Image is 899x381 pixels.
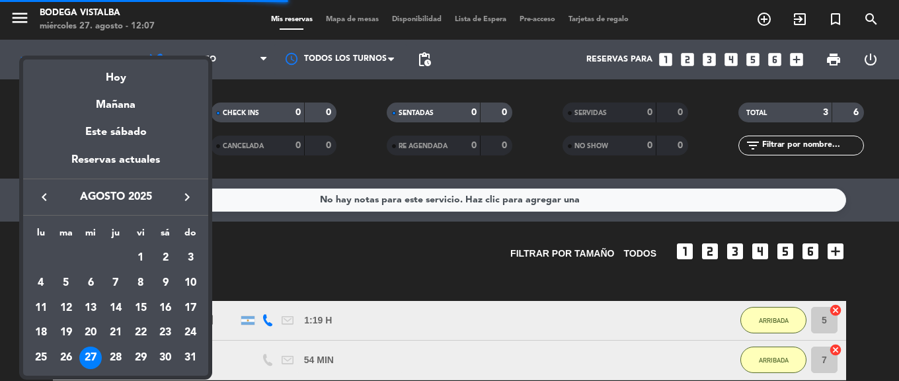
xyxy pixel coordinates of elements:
td: 18 de agosto de 2025 [28,321,54,346]
td: 31 de agosto de 2025 [178,345,203,370]
div: Mañana [23,87,208,114]
td: 14 de agosto de 2025 [103,296,128,321]
div: Hoy [23,60,208,87]
i: keyboard_arrow_left [36,189,52,205]
div: 10 [179,272,202,294]
th: miércoles [78,226,103,246]
td: 12 de agosto de 2025 [54,296,79,321]
div: 25 [30,347,52,369]
div: 7 [104,272,127,294]
td: 11 de agosto de 2025 [28,296,54,321]
td: 1 de agosto de 2025 [128,246,153,271]
div: 26 [55,347,77,369]
td: 15 de agosto de 2025 [128,296,153,321]
td: AGO. [28,246,128,271]
div: 3 [179,247,202,269]
div: 20 [79,322,102,345]
div: 8 [130,272,152,294]
td: 8 de agosto de 2025 [128,271,153,296]
div: 15 [130,297,152,319]
div: Reservas actuales [23,151,208,179]
div: Este sábado [23,114,208,151]
div: 31 [179,347,202,369]
td: 6 de agosto de 2025 [78,271,103,296]
div: 18 [30,322,52,345]
div: 12 [55,297,77,319]
td: 28 de agosto de 2025 [103,345,128,370]
i: keyboard_arrow_right [179,189,195,205]
td: 13 de agosto de 2025 [78,296,103,321]
th: jueves [103,226,128,246]
td: 5 de agosto de 2025 [54,271,79,296]
td: 2 de agosto de 2025 [153,246,178,271]
div: 19 [55,322,77,345]
div: 11 [30,297,52,319]
th: martes [54,226,79,246]
div: 17 [179,297,202,319]
td: 9 de agosto de 2025 [153,271,178,296]
td: 17 de agosto de 2025 [178,296,203,321]
div: 4 [30,272,52,294]
button: keyboard_arrow_right [175,189,199,206]
th: domingo [178,226,203,246]
td: 26 de agosto de 2025 [54,345,79,370]
div: 29 [130,347,152,369]
td: 16 de agosto de 2025 [153,296,178,321]
div: 22 [130,322,152,345]
button: keyboard_arrow_left [32,189,56,206]
td: 20 de agosto de 2025 [78,321,103,346]
td: 27 de agosto de 2025 [78,345,103,370]
div: 13 [79,297,102,319]
div: 16 [154,297,176,319]
td: 4 de agosto de 2025 [28,271,54,296]
td: 25 de agosto de 2025 [28,345,54,370]
div: 6 [79,272,102,294]
div: 5 [55,272,77,294]
td: 23 de agosto de 2025 [153,321,178,346]
div: 21 [104,322,127,345]
td: 3 de agosto de 2025 [178,246,203,271]
td: 29 de agosto de 2025 [128,345,153,370]
div: 24 [179,322,202,345]
th: sábado [153,226,178,246]
div: 14 [104,297,127,319]
td: 22 de agosto de 2025 [128,321,153,346]
div: 2 [154,247,176,269]
th: viernes [128,226,153,246]
td: 10 de agosto de 2025 [178,271,203,296]
td: 19 de agosto de 2025 [54,321,79,346]
div: 23 [154,322,176,345]
td: 7 de agosto de 2025 [103,271,128,296]
div: 9 [154,272,176,294]
td: 30 de agosto de 2025 [153,345,178,370]
th: lunes [28,226,54,246]
div: 30 [154,347,176,369]
div: 27 [79,347,102,369]
div: 1 [130,247,152,269]
div: 28 [104,347,127,369]
span: agosto 2025 [56,189,175,206]
td: 24 de agosto de 2025 [178,321,203,346]
td: 21 de agosto de 2025 [103,321,128,346]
